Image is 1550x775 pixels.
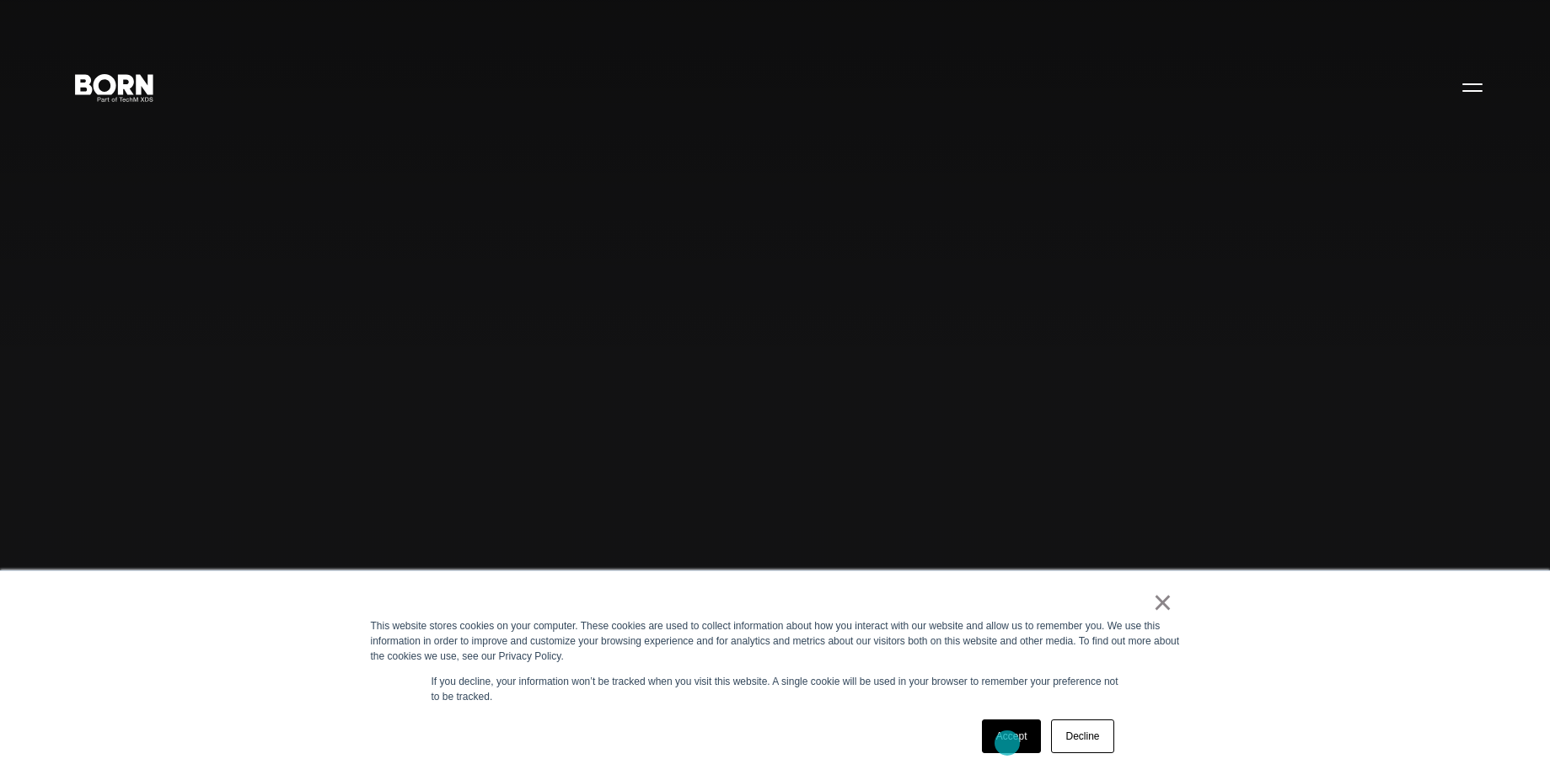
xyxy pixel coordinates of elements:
button: Open [1452,69,1493,104]
a: × [1153,595,1173,610]
a: Accept [982,719,1042,753]
p: If you decline, your information won’t be tracked when you visit this website. A single cookie wi... [432,674,1119,704]
a: Decline [1051,719,1113,753]
div: This website stores cookies on your computer. These cookies are used to collect information about... [371,618,1180,664]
